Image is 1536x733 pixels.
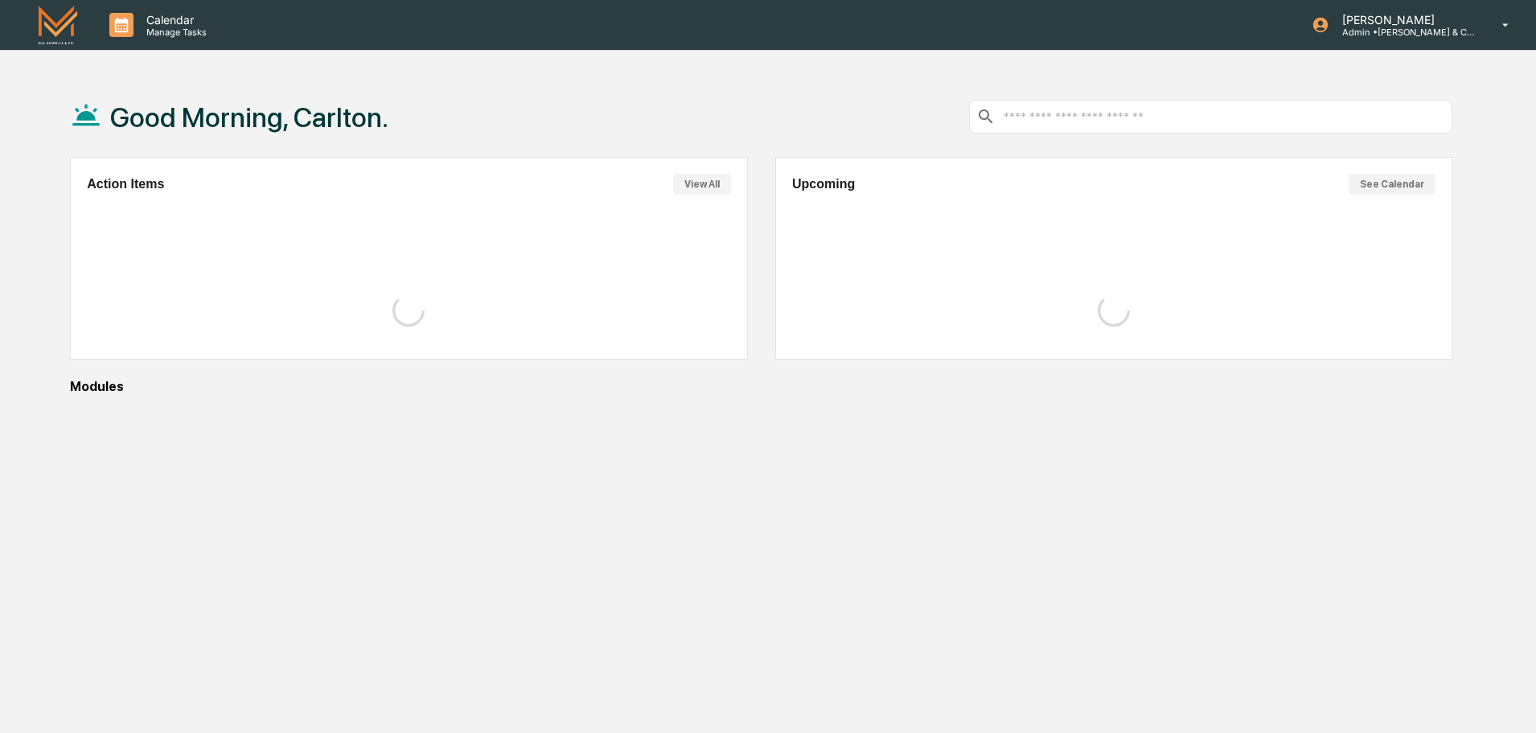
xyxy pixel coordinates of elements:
h2: Upcoming [792,177,855,191]
p: Manage Tasks [133,27,215,38]
h1: Good Morning, Carlton. [110,101,388,134]
div: Modules [70,379,1452,394]
button: See Calendar [1349,174,1435,195]
img: logo [39,6,77,43]
p: [PERSON_NAME] [1329,13,1479,27]
h2: Action Items [87,177,164,191]
p: Calendar [133,13,215,27]
p: Admin • [PERSON_NAME] & Co. - BD [1329,27,1479,38]
button: View All [673,174,731,195]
